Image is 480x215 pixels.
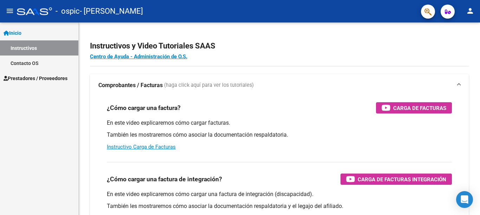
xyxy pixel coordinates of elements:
h3: ¿Cómo cargar una factura de integración? [107,174,222,184]
span: - [PERSON_NAME] [80,4,143,19]
span: - ospic [56,4,80,19]
button: Carga de Facturas [376,102,452,113]
mat-icon: menu [6,7,14,15]
button: Carga de Facturas Integración [340,174,452,185]
div: Open Intercom Messenger [456,191,473,208]
a: Centro de Ayuda - Administración de O.S. [90,53,187,60]
span: Prestadores / Proveedores [4,74,67,82]
mat-icon: person [466,7,474,15]
h2: Instructivos y Video Tutoriales SAAS [90,39,469,53]
p: También les mostraremos cómo asociar la documentación respaldatoria y el legajo del afiliado. [107,202,452,210]
strong: Comprobantes / Facturas [98,82,163,89]
p: En este video explicaremos cómo cargar facturas. [107,119,452,127]
span: Carga de Facturas [393,104,446,112]
span: Inicio [4,29,21,37]
a: Instructivo Carga de Facturas [107,144,176,150]
span: (haga click aquí para ver los tutoriales) [164,82,254,89]
h3: ¿Cómo cargar una factura? [107,103,181,113]
span: Carga de Facturas Integración [358,175,446,184]
p: En este video explicaremos cómo cargar una factura de integración (discapacidad). [107,190,452,198]
p: También les mostraremos cómo asociar la documentación respaldatoria. [107,131,452,139]
mat-expansion-panel-header: Comprobantes / Facturas (haga click aquí para ver los tutoriales) [90,74,469,97]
